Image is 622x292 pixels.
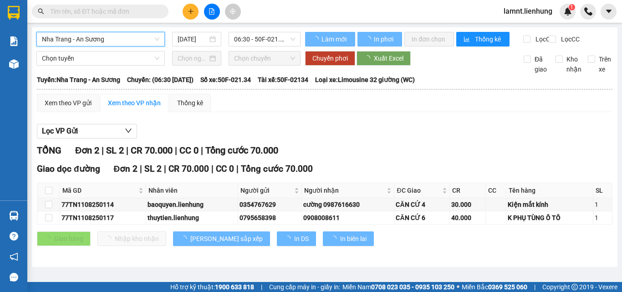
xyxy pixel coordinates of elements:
div: 30.000 [451,200,484,210]
div: 1 [595,200,611,210]
button: caret-down [601,4,617,20]
button: aim [225,4,241,20]
span: question-circle [10,232,18,241]
sup: 1 [569,4,575,10]
button: In đơn chọn [404,32,454,46]
img: logo-vxr [8,6,20,20]
input: Tìm tên, số ĐT hoặc mã đơn [50,6,158,16]
span: | [175,145,177,156]
span: Trên xe [595,54,615,74]
span: Tài xế: 50F-02134 [258,75,308,85]
span: In phơi [374,34,395,44]
span: notification [10,252,18,261]
button: plus [183,4,199,20]
span: Làm mới [321,34,348,44]
strong: 0708 023 035 - 0935 103 250 [371,283,454,291]
button: Giao hàng [37,231,91,246]
img: phone-icon [584,7,592,15]
button: In DS [277,231,316,246]
img: solution-icon [9,36,19,46]
span: loading [312,36,320,42]
th: CC [486,183,506,198]
th: Nhân viên [146,183,238,198]
span: Lọc CC [557,34,581,44]
span: 06:30 - 50F-021.34 [234,32,295,46]
div: CĂN CỨ 4 [396,200,448,210]
td: 77TN1108250117 [60,211,146,225]
td: 77TN1108250114 [60,198,146,211]
img: icon-new-feature [564,7,572,15]
span: Xuất Excel [374,53,403,63]
strong: 1900 633 818 [215,283,254,291]
div: 0908008611 [303,213,393,223]
span: | [236,164,239,174]
div: Kiện mắt kính [508,200,591,210]
span: Người nhận [304,185,385,195]
button: file-add [204,4,220,20]
span: | [140,164,142,174]
div: 0795658398 [240,213,300,223]
th: SL [593,183,612,198]
span: | [211,164,214,174]
input: 12/08/2025 [178,34,208,44]
img: warehouse-icon [9,59,19,69]
span: loading [365,36,372,42]
span: Chuyến: (06:30 [DATE]) [127,75,194,85]
span: copyright [571,284,578,290]
span: Miền Bắc [462,282,527,292]
div: thuytien.lienhung [148,213,236,223]
span: CC 0 [179,145,199,156]
span: | [261,282,262,292]
span: Số xe: 50F-021.34 [200,75,251,85]
th: Tên hàng [506,183,593,198]
button: Lọc VP Gửi [37,124,137,138]
div: 1 [595,213,611,223]
b: Tuyến: Nha Trang - An Sương [37,76,120,83]
span: loading [180,236,190,242]
span: | [126,145,128,156]
span: Cung cấp máy in - giấy in: [269,282,340,292]
div: 40.000 [451,213,484,223]
span: Người gửi [240,185,292,195]
div: 0354767629 [240,200,300,210]
span: | [201,145,203,156]
span: aim [229,8,236,15]
span: Lọc CR [532,34,556,44]
span: CR 70.000 [168,164,209,174]
button: In biên lai [323,231,374,246]
span: Tổng cước 70.000 [241,164,313,174]
span: CC 0 [216,164,234,174]
span: 1 [570,4,573,10]
div: Xem theo VP nhận [108,98,161,108]
span: bar-chart [464,36,471,43]
th: CR [450,183,486,198]
span: caret-down [605,7,613,15]
img: warehouse-icon [9,211,19,220]
div: 77TN1108250117 [61,213,144,223]
span: search [38,8,44,15]
span: | [164,164,166,174]
span: CR 70.000 [131,145,173,156]
span: [PERSON_NAME] sắp xếp [190,234,263,244]
span: lamnt.lienhung [496,5,560,17]
span: plus [188,8,194,15]
span: | [534,282,535,292]
span: Thống kê [475,34,502,44]
button: In phơi [357,32,402,46]
span: Hỗ trợ kỹ thuật: [170,282,254,292]
span: | [102,145,104,156]
span: SL 2 [106,145,124,156]
span: Nha Trang - An Sương [42,32,159,46]
span: Chọn tuyến [42,51,159,65]
div: cường 0987616630 [303,200,393,210]
button: Chuyển phơi [305,51,355,66]
span: loading [364,55,374,61]
span: Chọn chuyến [234,51,295,65]
span: ⚪️ [457,285,459,289]
div: 77TN1108250114 [61,200,144,210]
span: loading [330,236,340,242]
button: Nhập kho nhận [97,231,166,246]
input: Chọn ngày [178,53,208,63]
span: Đơn 2 [75,145,99,156]
span: In DS [294,234,309,244]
